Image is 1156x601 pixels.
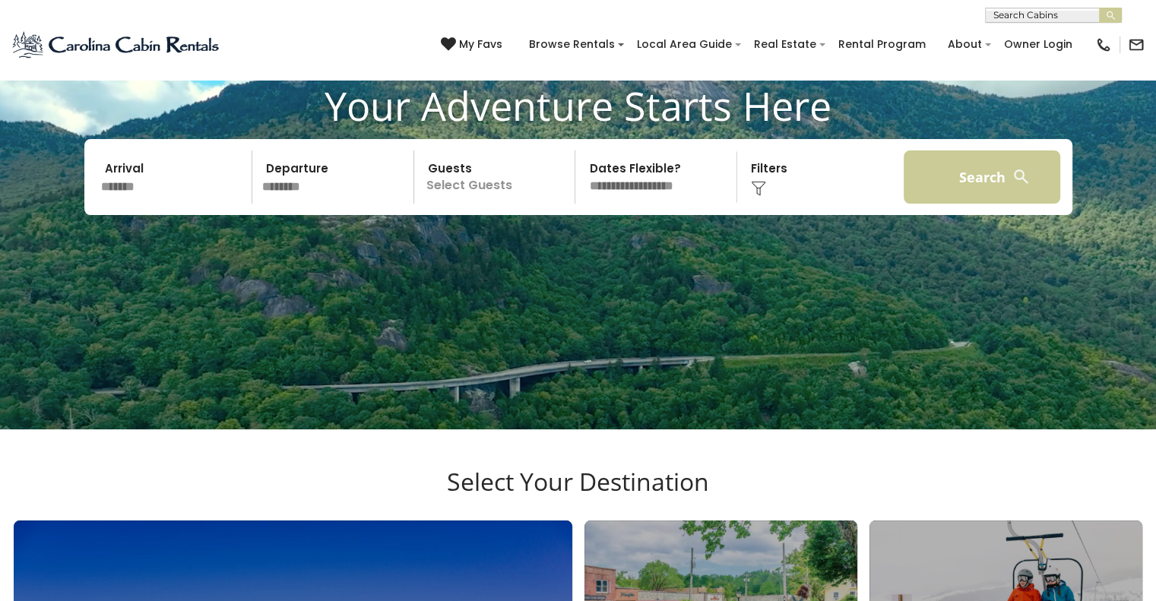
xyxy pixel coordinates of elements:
a: Real Estate [746,33,824,56]
a: Browse Rentals [521,33,622,56]
img: search-regular-white.png [1012,167,1031,186]
h1: Your Adventure Starts Here [11,82,1145,129]
img: mail-regular-black.png [1128,36,1145,53]
a: Owner Login [996,33,1080,56]
a: About [940,33,990,56]
a: Local Area Guide [629,33,740,56]
img: phone-regular-black.png [1095,36,1112,53]
a: Rental Program [831,33,933,56]
img: Blue-2.png [11,30,222,60]
h3: Select Your Destination [11,467,1145,520]
p: Select Guests [419,150,575,204]
img: filter--v1.png [751,181,766,196]
button: Search [904,150,1061,204]
span: My Favs [459,36,502,52]
a: My Favs [441,36,506,53]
